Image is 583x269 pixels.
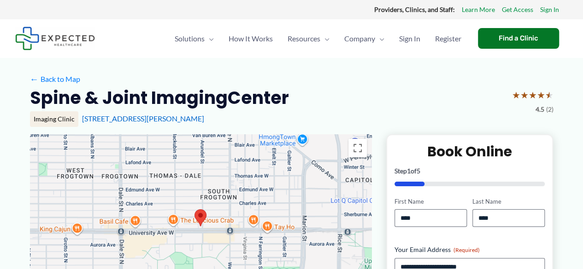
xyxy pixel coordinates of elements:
span: Solutions [175,23,205,55]
a: ResourcesMenu Toggle [280,23,337,55]
a: [STREET_ADDRESS][PERSON_NAME] [82,114,204,123]
button: Toggle fullscreen view [348,139,367,157]
span: ★ [537,86,545,103]
span: Company [344,23,375,55]
span: Resources [288,23,320,55]
a: ←Back to Map [30,72,80,86]
a: Find a Clinic [478,28,559,49]
label: Your Email Address [395,245,545,254]
a: Sign In [540,4,559,16]
a: Register [428,23,469,55]
a: Learn More [462,4,495,16]
a: How It Works [221,23,280,55]
div: Imaging Clinic [30,111,78,127]
span: ★ [512,86,520,103]
a: Sign In [392,23,428,55]
span: Menu Toggle [205,23,214,55]
h2: Spine & Joint ImagingCenter [30,86,289,109]
a: SolutionsMenu Toggle [167,23,221,55]
strong: Providers, Clinics, and Staff: [374,6,455,13]
span: 4.5 [536,103,544,115]
span: Menu Toggle [320,23,330,55]
span: 1 [407,167,411,175]
nav: Primary Site Navigation [167,23,469,55]
img: Expected Healthcare Logo - side, dark font, small [15,27,95,50]
span: Menu Toggle [375,23,384,55]
a: Get Access [502,4,533,16]
span: ★ [529,86,537,103]
label: Last Name [472,197,545,206]
span: (Required) [453,246,480,253]
span: Register [435,23,461,55]
a: CompanyMenu Toggle [337,23,392,55]
span: ★ [520,86,529,103]
span: How It Works [229,23,273,55]
span: (2) [546,103,554,115]
span: Sign In [399,23,420,55]
p: Step of [395,168,545,174]
span: ← [30,74,39,83]
h2: Book Online [395,143,545,160]
label: First Name [395,197,467,206]
span: ★ [545,86,554,103]
span: 5 [417,167,420,175]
